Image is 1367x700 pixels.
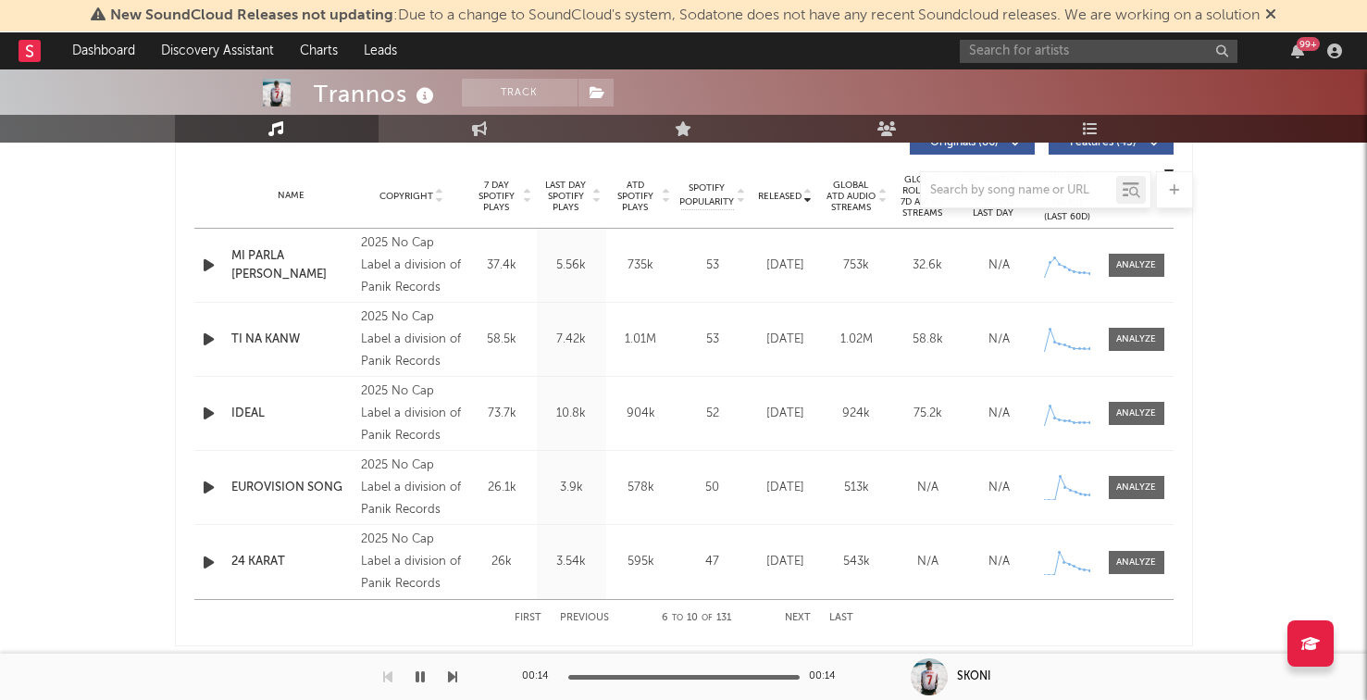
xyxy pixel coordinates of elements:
a: EUROVISION SONG [231,479,353,497]
div: 00:14 [809,666,846,688]
div: 2025 No Cap Label a division of Panik Records [361,381,462,447]
input: Search for artists [960,40,1237,63]
a: Charts [287,32,351,69]
span: New SoundCloud Releases not updating [110,8,393,23]
div: SKONI [957,669,990,685]
button: 99+ [1291,44,1304,58]
div: [DATE] [754,553,816,571]
div: 1.01M [611,331,671,349]
div: 37.4k [472,256,532,275]
div: 53 [680,331,745,349]
div: 2025 No Cap Label a division of Panik Records [361,306,462,373]
div: 6 10 131 [646,607,748,630]
div: [DATE] [754,405,816,423]
span: to [672,614,683,622]
div: 2025 No Cap Label a division of Panik Records [361,529,462,595]
input: Search by song name or URL [921,183,1116,198]
div: N/A [968,405,1030,423]
div: 52 [680,405,745,423]
button: Last [829,613,853,623]
div: 10.8k [541,405,602,423]
a: Leads [351,32,410,69]
div: 7.42k [541,331,602,349]
div: 32.6k [897,256,959,275]
a: IDEAL [231,405,353,423]
span: Features ( 45 ) [1061,137,1146,148]
button: Track [462,79,578,106]
div: [DATE] [754,331,816,349]
div: 5.56k [541,256,602,275]
a: Dashboard [59,32,148,69]
button: Previous [560,613,609,623]
div: 3.54k [541,553,602,571]
span: Originals ( 86 ) [922,137,1007,148]
div: N/A [968,553,1030,571]
div: 26k [472,553,532,571]
button: First [515,613,541,623]
a: 24 KARAT [231,553,353,571]
div: 53 [680,256,745,275]
div: 2025 No Cap Label a division of Panik Records [361,455,462,521]
div: [DATE] [754,256,816,275]
div: 2025 No Cap Label a division of Panik Records [361,232,462,299]
div: 513k [826,479,888,497]
a: Discovery Assistant [148,32,287,69]
div: 47 [680,553,745,571]
div: 50 [680,479,745,497]
div: N/A [897,479,959,497]
div: 73.7k [472,405,532,423]
div: 00:14 [522,666,559,688]
span: of [702,614,713,622]
div: N/A [968,331,1030,349]
div: 735k [611,256,671,275]
span: : Due to a change to SoundCloud's system, Sodatone does not have any recent Soundcloud releases. ... [110,8,1260,23]
div: 99 + [1297,37,1320,51]
div: 595k [611,553,671,571]
div: Trannos [314,79,439,109]
div: N/A [968,479,1030,497]
div: 75.2k [897,405,959,423]
div: 753k [826,256,888,275]
div: 578k [611,479,671,497]
div: 904k [611,405,671,423]
button: Originals(86) [910,131,1035,155]
div: 26.1k [472,479,532,497]
div: 58.8k [897,331,959,349]
div: 924k [826,405,888,423]
div: Global Streaming Trend (Last 60D) [1039,169,1095,224]
div: 543k [826,553,888,571]
a: MI PARLA [PERSON_NAME] [231,247,353,283]
button: Features(45) [1049,131,1174,155]
div: N/A [968,256,1030,275]
button: Next [785,613,811,623]
span: Dismiss [1265,8,1276,23]
div: [DATE] [754,479,816,497]
a: TI NA KANW [231,331,353,349]
div: 3.9k [541,479,602,497]
div: N/A [897,553,959,571]
div: 1.02M [826,331,888,349]
div: 58.5k [472,331,532,349]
